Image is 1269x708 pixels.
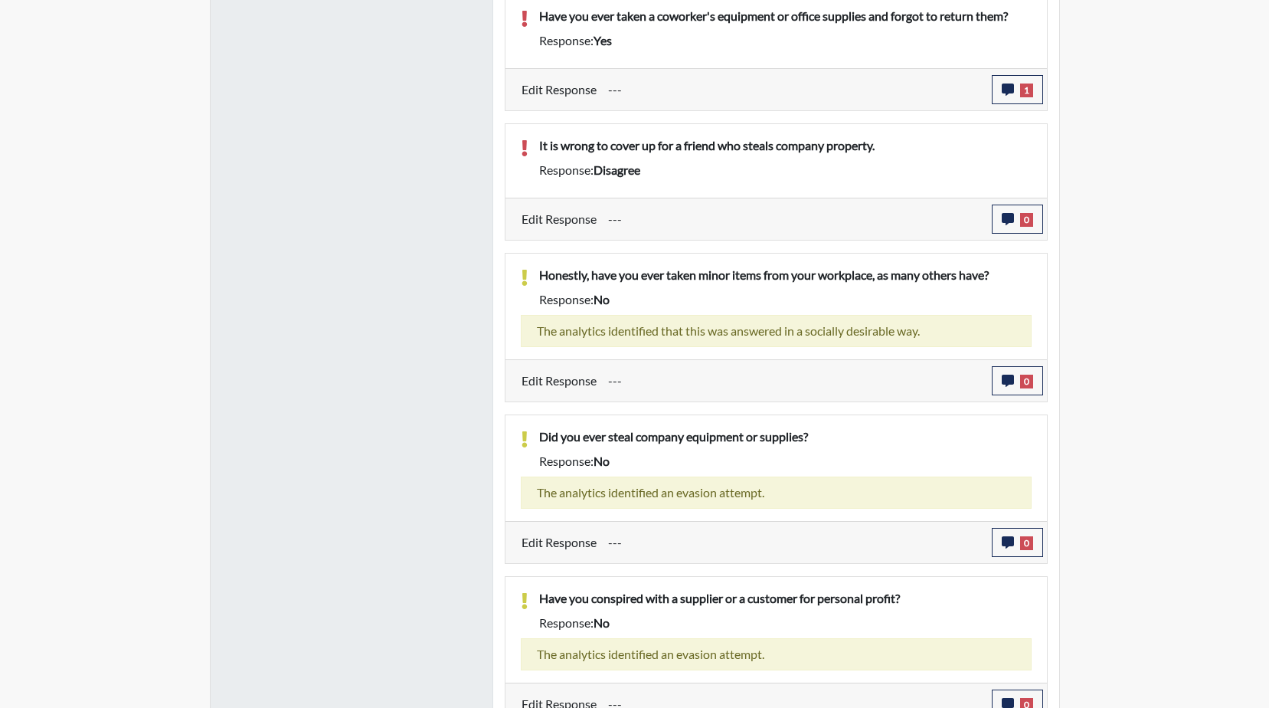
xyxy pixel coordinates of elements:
[521,477,1032,509] div: The analytics identified an evasion attempt.
[597,205,992,234] div: Update the test taker's response, the change might impact the score
[594,615,610,630] span: no
[992,75,1043,104] button: 1
[992,528,1043,557] button: 0
[594,162,640,177] span: disagree
[528,161,1043,179] div: Response:
[992,205,1043,234] button: 0
[539,136,1032,155] p: It is wrong to cover up for a friend who steals company property.
[522,75,597,104] label: Edit Response
[528,614,1043,632] div: Response:
[522,366,597,395] label: Edit Response
[528,452,1043,470] div: Response:
[1020,84,1033,97] span: 1
[522,205,597,234] label: Edit Response
[1020,375,1033,388] span: 0
[597,528,992,557] div: Update the test taker's response, the change might impact the score
[539,266,1032,284] p: Honestly, have you ever taken minor items from your workplace, as many others have?
[539,7,1032,25] p: Have you ever taken a coworker's equipment or office supplies and forgot to return them?
[539,428,1032,446] p: Did you ever steal company equipment or supplies?
[1020,536,1033,550] span: 0
[528,31,1043,50] div: Response:
[594,292,610,306] span: no
[594,454,610,468] span: no
[521,315,1032,347] div: The analytics identified that this was answered in a socially desirable way.
[594,33,612,48] span: yes
[597,75,992,104] div: Update the test taker's response, the change might impact the score
[528,290,1043,309] div: Response:
[522,528,597,557] label: Edit Response
[1020,213,1033,227] span: 0
[521,638,1032,670] div: The analytics identified an evasion attempt.
[539,589,1032,608] p: Have you conspired with a supplier or a customer for personal profit?
[992,366,1043,395] button: 0
[597,366,992,395] div: Update the test taker's response, the change might impact the score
